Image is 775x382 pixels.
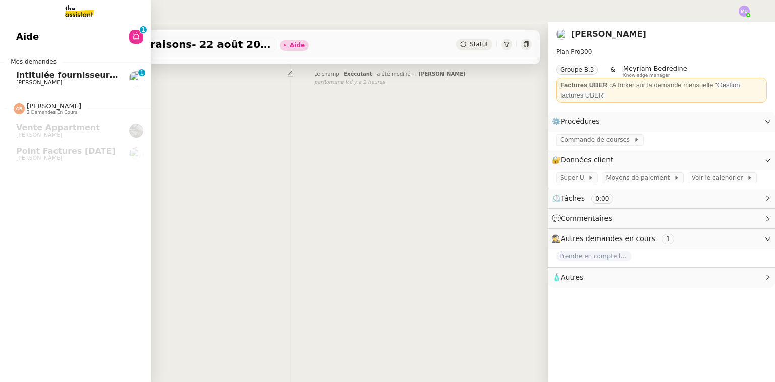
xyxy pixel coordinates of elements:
div: 💬Commentaires [548,209,775,228]
span: 2 demandes en cours [27,110,77,115]
span: Point factures [DATE] [16,146,116,156]
div: 🔐Données client [548,150,775,170]
p: 1 [141,26,145,35]
app-user-label: Knowledge manager [623,65,687,78]
span: [PERSON_NAME] [16,155,62,161]
span: Données client [561,156,614,164]
nz-badge-sup: 1 [140,26,147,33]
u: Factures UBER : [560,81,612,89]
span: Statut [470,41,488,48]
span: 300 [580,48,592,55]
small: Romane V. [314,78,385,87]
span: a été modifié : [377,71,414,77]
img: svg [14,103,25,114]
nz-tag: 1 [662,234,674,244]
img: users%2F9mvJqJUvllffspLsQzytnd0Nt4c2%2Favatar%2F82da88e3-d90d-4e39-b37d-dcb7941179ae [129,71,143,85]
span: Tâches [561,194,585,202]
span: Moyens de paiement [606,173,673,183]
span: Intitulée fournisseur Céramiques [PERSON_NAME] [16,70,244,80]
nz-tag: 0:00 [591,194,613,204]
div: ⏲️Tâches 0:00 [548,188,775,208]
span: Plan Pro [556,48,580,55]
span: 🕵️ [552,234,678,243]
nz-tag: Groupe B.3 [556,65,598,75]
span: par [314,56,323,64]
span: Gestion factures UBER" [560,81,740,99]
span: ⏲️ [552,194,622,202]
span: Aide [16,29,39,44]
span: ⚙️ [552,116,604,127]
span: Voir le calendrier [692,173,747,183]
div: 🧴Autres [548,268,775,288]
span: il y a quelques secondes [365,56,427,64]
span: Exécutant [344,71,372,77]
span: Autres demandes en cours [561,234,655,243]
span: [PERSON_NAME] [419,71,466,77]
div: Aide [290,42,305,49]
span: Mes demandes [5,57,63,67]
span: & [610,65,615,78]
span: Prendre en compte le vol pour la comptabilité [556,251,632,261]
span: Super U [560,173,588,183]
span: Le champ [314,71,339,77]
span: Commande de courses [560,135,634,145]
img: users%2F9mvJqJUvllffspLsQzytnd0Nt4c2%2Favatar%2F82da88e3-d90d-4e39-b37d-dcb7941179ae [129,147,143,161]
p: 1 [140,69,144,78]
span: [PERSON_NAME] [16,79,62,86]
div: 🕵️Autres demandes en cours 1 [548,229,775,249]
div: ⚙️Procédures [548,112,775,131]
span: 🔐 [552,154,618,166]
img: users%2FSOpzwpywf0ff3GVMrjy6wZgYrbV2%2Favatar%2F1615313811401.jpeg [556,29,567,40]
span: Autres [561,273,583,281]
span: Meyriam Bedredine [623,65,687,72]
img: svg [739,6,750,17]
span: Commande de livraisons- 22 août 2025 [52,39,271,50]
span: Knowledge manager [623,73,670,78]
span: par [314,78,323,87]
span: Procédures [561,117,600,125]
small: [PERSON_NAME] [314,56,427,64]
span: Commentaires [561,214,612,222]
a: [PERSON_NAME] [571,29,646,39]
span: 💬 [552,214,617,222]
span: [PERSON_NAME] [16,132,62,138]
span: il y a 2 heures [349,78,385,87]
span: Vente appartment [16,123,100,132]
span: [PERSON_NAME] [27,102,81,110]
nz-badge-sup: 1 [138,69,145,76]
span: 🧴 [552,273,583,281]
div: A forker sur la demande mensuelle " [560,80,763,100]
img: 390d5429-d57e-4c9b-b625-ae6f09e29702 [129,124,143,138]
